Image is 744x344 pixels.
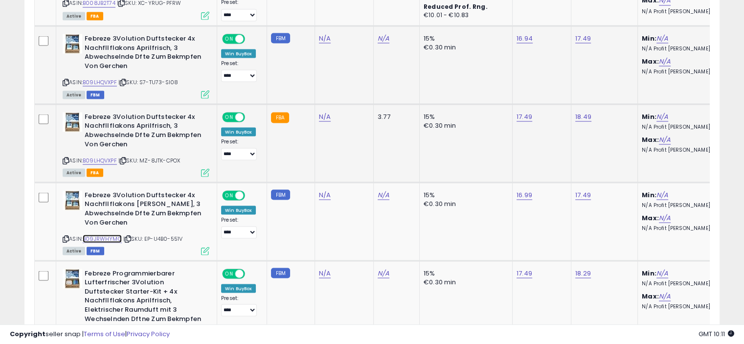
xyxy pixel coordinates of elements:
[63,168,85,177] span: All listings currently available for purchase on Amazon
[659,213,671,223] a: N/A
[642,280,723,287] p: N/A Profit [PERSON_NAME]
[424,277,505,286] div: €0.30 min
[659,135,671,144] a: N/A
[424,43,505,51] div: €0.30 min
[642,8,723,15] p: N/A Profit [PERSON_NAME]
[223,35,235,43] span: ON
[271,268,290,278] small: FBM
[221,295,259,317] div: Preset:
[85,34,203,72] b: Febreze 3Volution Duftstecker 4x Nachfllflakons Aprilfrisch, 3 Abwechselnde Dfte Zum Bekmpfen Von...
[642,56,659,66] b: Max:
[642,291,659,300] b: Max:
[656,33,668,43] a: N/A
[642,213,659,222] b: Max:
[424,112,505,121] div: 15%
[642,123,723,130] p: N/A Profit [PERSON_NAME]
[424,199,505,208] div: €0.30 min
[221,206,256,214] div: Win BuyBox
[319,268,331,278] a: N/A
[378,112,412,121] div: 3.77
[63,190,82,210] img: 51B88M24CSL._SL40_.jpg
[424,269,505,277] div: 15%
[244,113,259,121] span: OFF
[63,112,209,176] div: ASIN:
[656,112,668,121] a: N/A
[575,33,591,43] a: 17.49
[642,135,659,144] b: Max:
[221,284,256,293] div: Win BuyBox
[642,146,723,153] p: N/A Profit [PERSON_NAME]
[221,127,256,136] div: Win BuyBox
[517,112,532,121] a: 17.49
[642,68,723,75] p: N/A Profit [PERSON_NAME]
[659,291,671,301] a: N/A
[85,269,203,335] b: Febreze Programmierbarer Lufterfrischer 3Volution Duftstecker Starter-Kit + 4x Nachfllflakons Apr...
[642,112,656,121] b: Min:
[83,156,117,164] a: B09LHQVXPF
[424,121,505,130] div: €0.30 min
[87,91,104,99] span: FBM
[87,12,103,20] span: FBA
[244,35,259,43] span: OFF
[642,190,656,199] b: Min:
[517,190,532,200] a: 16.99
[424,190,505,199] div: 15%
[517,268,532,278] a: 17.49
[63,190,209,254] div: ASIN:
[84,329,125,339] a: Terms of Use
[642,33,656,43] b: Min:
[127,329,170,339] a: Privacy Policy
[221,216,259,238] div: Preset:
[575,190,591,200] a: 17.49
[63,12,85,20] span: All listings currently available for purchase on Amazon
[271,33,290,43] small: FBM
[85,190,203,229] b: Febreze 3Volution Duftstecker 4x Nachfllflakons [PERSON_NAME], 3 Abwechselnde Dfte Zum Bekmpfen V...
[319,112,331,121] a: N/A
[424,34,505,43] div: 15%
[244,269,259,277] span: OFF
[221,138,259,160] div: Preset:
[319,190,331,200] a: N/A
[83,78,117,86] a: B09LHQVXPF
[642,45,723,52] p: N/A Profit [PERSON_NAME]
[656,268,668,278] a: N/A
[271,112,289,123] small: FBA
[575,112,591,121] a: 18.49
[221,60,259,82] div: Preset:
[118,78,178,86] span: | SKU: S7-TU73-SI08
[271,189,290,200] small: FBM
[87,168,103,177] span: FBA
[244,191,259,199] span: OFF
[319,33,331,43] a: N/A
[63,91,85,99] span: All listings currently available for purchase on Amazon
[424,2,488,10] b: Reduced Prof. Rng.
[378,190,389,200] a: N/A
[424,11,505,19] div: €10.01 - €10.83
[123,234,182,242] span: | SKU: EP-U4B0-551V
[699,329,734,339] span: 2025-08-17 10:11 GMT
[659,56,671,66] a: N/A
[517,33,533,43] a: 16.94
[87,247,104,255] span: FBM
[223,191,235,199] span: ON
[118,156,180,164] span: | SKU: MZ-8JTK-CPOX
[63,112,82,132] img: 51qNoOR57tL._SL40_.jpg
[642,225,723,231] p: N/A Profit [PERSON_NAME]
[83,234,122,243] a: B09JRWHYMC
[642,268,656,277] b: Min:
[221,49,256,58] div: Win BuyBox
[378,268,389,278] a: N/A
[85,112,203,151] b: Febreze 3Volution Duftstecker 4x Nachfllflakons Aprilfrisch, 3 Abwechselnde Dfte Zum Bekmpfen Von...
[63,34,209,97] div: ASIN:
[10,329,45,339] strong: Copyright
[223,269,235,277] span: ON
[378,33,389,43] a: N/A
[63,269,82,288] img: 51sfyoGNXDL._SL40_.jpg
[63,34,82,53] img: 51qNoOR57tL._SL40_.jpg
[575,268,591,278] a: 18.29
[656,190,668,200] a: N/A
[63,247,85,255] span: All listings currently available for purchase on Amazon
[642,202,723,208] p: N/A Profit [PERSON_NAME]
[642,303,723,310] p: N/A Profit [PERSON_NAME]
[10,330,170,339] div: seller snap | |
